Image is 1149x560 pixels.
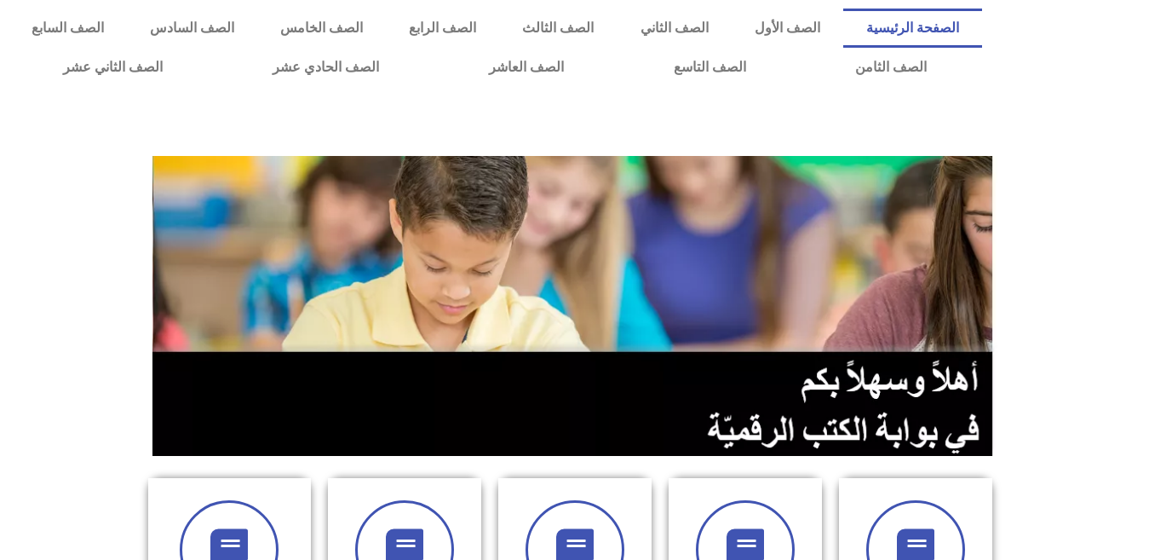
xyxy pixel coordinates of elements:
[218,48,434,87] a: الصف الحادي عشر
[434,48,619,87] a: الصف العاشر
[843,9,982,48] a: الصفحة الرئيسية
[257,9,386,48] a: الصف الخامس
[618,48,801,87] a: الصف التاسع
[386,9,499,48] a: الصف الرابع
[618,9,732,48] a: الصف الثاني
[127,9,257,48] a: الصف السادس
[9,48,218,87] a: الصف الثاني عشر
[801,48,982,87] a: الصف الثامن
[499,9,617,48] a: الصف الثالث
[9,9,127,48] a: الصف السابع
[732,9,843,48] a: الصف الأول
